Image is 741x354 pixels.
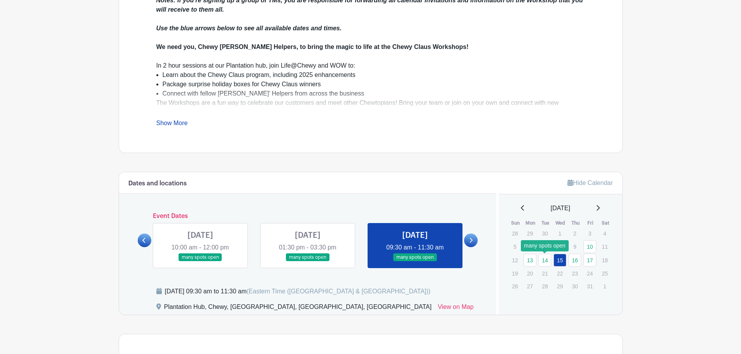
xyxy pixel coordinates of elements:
p: 1 [554,227,566,239]
li: Package surprise holiday boxes for Chewy Claus winners [163,80,585,89]
p: 27 [524,280,536,292]
p: 28 [508,227,521,239]
th: Mon [523,219,538,227]
li: Learn about the Chewy Claus program, including 2025 enhancements [163,70,585,80]
p: 21 [538,267,551,279]
a: 10 [583,240,596,253]
p: 24 [583,267,596,279]
a: 17 [583,254,596,267]
a: Hide Calendar [568,180,613,186]
th: Sun [508,219,523,227]
p: 11 [598,241,611,253]
p: 29 [524,227,536,239]
p: 2 [568,227,581,239]
h6: Event Dates [151,213,464,220]
p: 5 [508,241,521,253]
p: 30 [568,280,581,292]
p: 26 [508,280,521,292]
div: many spots open [521,240,569,251]
p: 22 [554,267,566,279]
th: Thu [568,219,583,227]
th: Fri [583,219,598,227]
p: 4 [598,227,611,239]
th: Tue [538,219,553,227]
p: 25 [598,267,611,279]
div: In 2 hour sessions at our Plantation hub, join Life@Chewy and WOW to: [156,61,585,70]
p: 12 [508,254,521,266]
p: 3 [583,227,596,239]
a: 16 [568,254,581,267]
div: [DATE] 09:30 am to 11:30 am [165,287,431,296]
p: 30 [538,227,551,239]
li: Connect with fellow [PERSON_NAME]’ Helpers from across the business [163,89,585,98]
p: 29 [554,280,566,292]
h6: Dates and locations [128,180,187,187]
p: 1 [598,280,611,292]
p: 23 [568,267,581,279]
p: 31 [583,280,596,292]
a: 13 [524,254,536,267]
p: 18 [598,254,611,266]
p: 9 [568,241,581,253]
th: Wed [553,219,568,227]
p: 19 [508,267,521,279]
a: Show More [156,120,188,129]
a: 15 [554,254,566,267]
span: [DATE] [551,204,570,213]
th: Sat [598,219,613,227]
span: (Eastern Time ([GEOGRAPHIC_DATA] & [GEOGRAPHIC_DATA])) [247,288,431,295]
div: The Workshops are a fun way to celebrate our customers and meet other Chewtopians! Bring your tea... [156,98,585,164]
strong: We need you, Chewy [PERSON_NAME] Helpers, to bring the magic to life at the Chewy Claus Workshops! [156,44,469,50]
a: View on Map [438,302,473,315]
a: 14 [538,254,551,267]
p: 28 [538,280,551,292]
div: Plantation Hub, Chewy, [GEOGRAPHIC_DATA], [GEOGRAPHIC_DATA], [GEOGRAPHIC_DATA] [164,302,432,315]
p: 20 [524,267,536,279]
